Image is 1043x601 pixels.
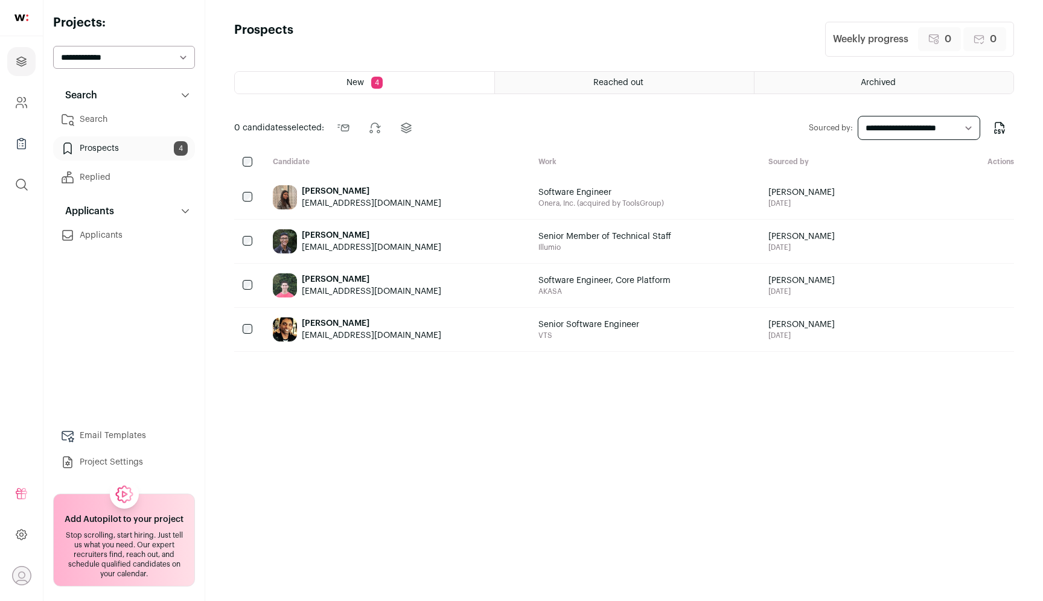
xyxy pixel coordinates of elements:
p: Applicants [58,204,114,218]
h1: Prospects [234,22,293,57]
button: Export to CSV [985,113,1014,142]
a: Projects [7,47,36,76]
div: Sourced by [759,157,922,168]
span: Senior Member of Technical Staff [538,231,671,243]
h2: Add Autopilot to your project [65,514,183,526]
div: [PERSON_NAME] [302,185,441,197]
span: Software Engineer, Core Platform [538,275,671,287]
span: [DATE] [768,199,835,208]
a: Archived [754,72,1013,94]
span: 0 candidates [234,124,287,132]
div: [EMAIL_ADDRESS][DOMAIN_NAME] [302,329,441,342]
span: [PERSON_NAME] [768,231,835,243]
span: Illumio [538,243,671,252]
span: New [346,78,364,87]
div: Work [529,157,759,168]
span: 4 [174,141,188,156]
span: AKASA [538,287,671,296]
a: Email Templates [53,424,195,448]
span: [DATE] [768,331,835,340]
span: Software Engineer [538,186,664,199]
img: 9fe50063f8131baf906be0da5e4272744b0dd17b5cbfa93583bb935c64ab7290 [273,317,297,342]
button: Search [53,83,195,107]
span: Onera, Inc. (acquired by ToolsGroup) [538,199,664,208]
div: Candidate [263,157,529,168]
img: wellfound-shorthand-0d5821cbd27db2630d0214b213865d53afaa358527fdda9d0ea32b1df1b89c2c.svg [14,14,28,21]
div: [EMAIL_ADDRESS][DOMAIN_NAME] [302,241,441,253]
span: [DATE] [768,243,835,252]
a: Reached out [495,72,754,94]
span: Senior Software Engineer [538,319,639,331]
a: Add Autopilot to your project Stop scrolling, start hiring. Just tell us what you need. Our exper... [53,494,195,587]
div: [PERSON_NAME] [302,229,441,241]
a: Applicants [53,223,195,247]
span: Reached out [593,78,643,87]
div: [PERSON_NAME] [302,273,441,285]
a: Search [53,107,195,132]
div: [EMAIL_ADDRESS][DOMAIN_NAME] [302,197,441,209]
a: Company Lists [7,129,36,158]
h2: Projects: [53,14,195,31]
div: Weekly progress [833,32,908,46]
a: Replied [53,165,195,189]
button: Applicants [53,199,195,223]
label: Sourced by: [809,123,853,133]
span: selected: [234,122,324,134]
span: Archived [861,78,896,87]
img: 78e732a6a580336c923958f1bb98afccfa701c6c31c4dc5eb0530af5b96124a2.jpg [273,185,297,209]
img: c7871a4884761680581d22db09381451ad89ce885e3acd889da0e58b8587508e [273,273,297,297]
p: Search [58,88,97,103]
div: Stop scrolling, start hiring. Just tell us what you need. Our expert recruiters find, reach out, ... [61,530,187,579]
span: 0 [990,32,997,46]
span: VTS [538,331,639,340]
div: [EMAIL_ADDRESS][DOMAIN_NAME] [302,285,441,297]
span: 4 [371,77,383,89]
button: Open dropdown [12,566,31,585]
a: Company and ATS Settings [7,88,36,117]
span: [PERSON_NAME] [768,319,835,331]
div: [PERSON_NAME] [302,317,441,329]
div: Actions [922,157,1014,168]
a: Prospects4 [53,136,195,161]
span: 0 [945,32,951,46]
span: [DATE] [768,287,835,296]
span: [PERSON_NAME] [768,186,835,199]
img: c8650d148025783378a4f676fb4e1a29df2b3647252b972988c6941cb2fe26d7.jpg [273,229,297,253]
a: Project Settings [53,450,195,474]
span: [PERSON_NAME] [768,275,835,287]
